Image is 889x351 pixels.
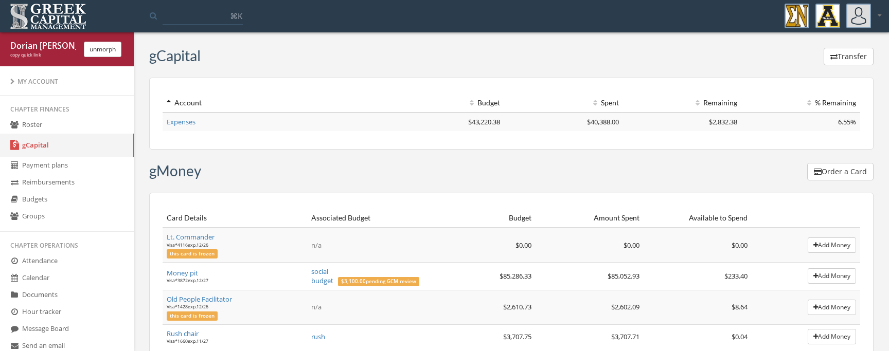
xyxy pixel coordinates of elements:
[807,163,874,180] button: Order a Card
[149,48,201,64] h3: gCapital
[611,332,639,341] span: $3,707.71
[808,237,856,253] button: Add Money
[644,209,752,228] th: Available to Spend
[341,278,366,285] span: $3,100.00
[808,268,856,284] button: Add Money
[10,52,76,59] div: copy quick link
[311,241,322,250] span: n/a
[230,11,242,21] span: ⌘K
[724,271,748,281] span: $233.40
[311,332,325,341] a: rush
[536,209,644,228] th: Amount Spent
[608,271,639,281] span: $85,052.93
[709,117,737,126] span: $2,832.38
[808,300,856,315] button: Add Money
[838,117,856,126] span: 6.55%
[732,241,748,250] span: $0.00
[427,209,535,228] th: Budget
[167,311,218,321] span: this card is frozen
[468,117,500,126] span: $43,220.38
[611,302,639,311] span: $2,602.09
[167,117,195,126] a: Expenses
[311,267,333,286] span: social budget
[824,48,874,65] button: Transfer
[311,267,419,286] a: social budget$3,100.00pending GCM review
[587,117,619,126] span: $40,388.00
[627,98,738,108] div: Remaining
[163,209,307,228] th: Card Details
[167,294,232,304] a: Old People Facilitator
[503,332,531,341] span: $3,707.75
[167,249,218,258] span: this card is frozen
[10,40,76,52] div: Dorian [PERSON_NAME]
[167,329,199,338] a: Rush chair
[167,278,303,284] div: Visa * 3872 exp. 12 / 27
[167,304,303,310] div: Visa * 1428 exp. 12 / 26
[149,163,201,179] h3: gMoney
[167,268,198,278] a: Money pit
[307,209,428,228] th: Associated Budget
[167,98,382,108] div: Account
[745,98,856,108] div: % Remaining
[311,302,322,311] span: n/a
[390,98,501,108] div: Budget
[732,302,748,311] span: $8.64
[508,98,619,108] div: Spent
[167,242,303,249] div: Visa * 4116 exp. 12 / 26
[624,241,639,250] span: $0.00
[503,302,531,311] span: $2,610.73
[732,332,748,341] span: $0.04
[808,329,856,344] button: Add Money
[84,42,121,57] button: unmorph
[167,338,303,345] div: Visa * 1660 exp. 11 / 27
[500,271,531,281] span: $85,286.33
[515,241,531,250] span: $0.00
[338,277,419,286] span: pending GCM review
[10,77,123,86] div: My Account
[167,232,215,242] a: Lt. Commander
